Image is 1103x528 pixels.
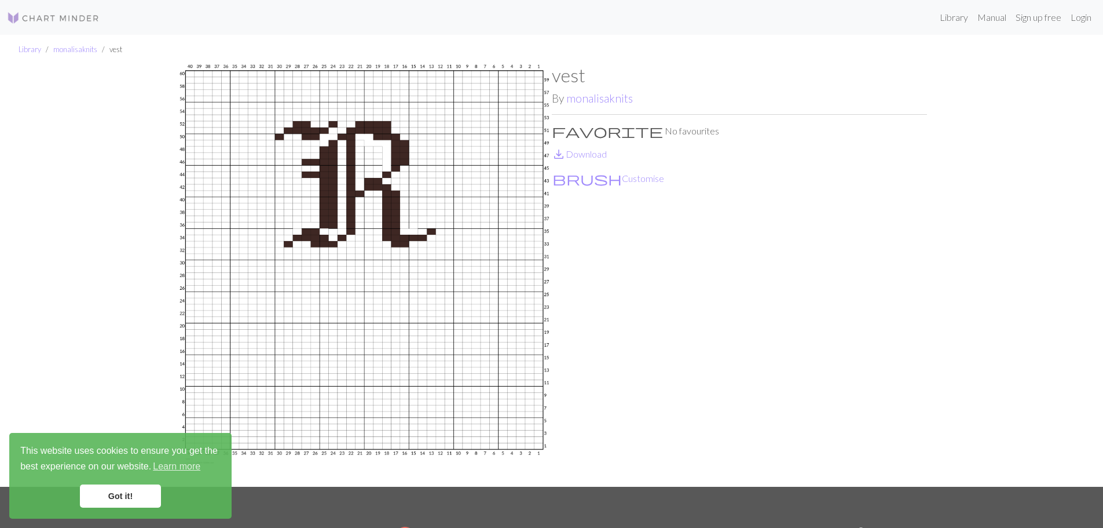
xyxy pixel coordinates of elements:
i: Download [552,147,566,161]
span: brush [552,170,622,187]
i: Favourite [552,124,663,138]
a: learn more about cookies [151,458,202,475]
div: cookieconsent [9,433,232,519]
a: DownloadDownload [552,148,607,159]
span: favorite [552,123,663,139]
a: monalisaknits [566,92,633,105]
h2: By [552,92,927,105]
a: dismiss cookie message [80,485,161,508]
i: Customise [552,172,622,185]
h1: vest [552,64,927,86]
li: vest [97,44,122,55]
a: monalisaknits [53,45,97,54]
a: Library [935,6,973,29]
a: Sign up free [1011,6,1066,29]
a: Library [19,45,41,54]
a: Manual [973,6,1011,29]
button: CustomiseCustomise [552,171,665,186]
img: Logo [7,11,100,25]
a: Login [1066,6,1096,29]
span: This website uses cookies to ensure you get the best experience on our website. [20,444,221,475]
span: save_alt [552,146,566,162]
p: No favourites [552,124,927,138]
img: vest [177,64,552,487]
